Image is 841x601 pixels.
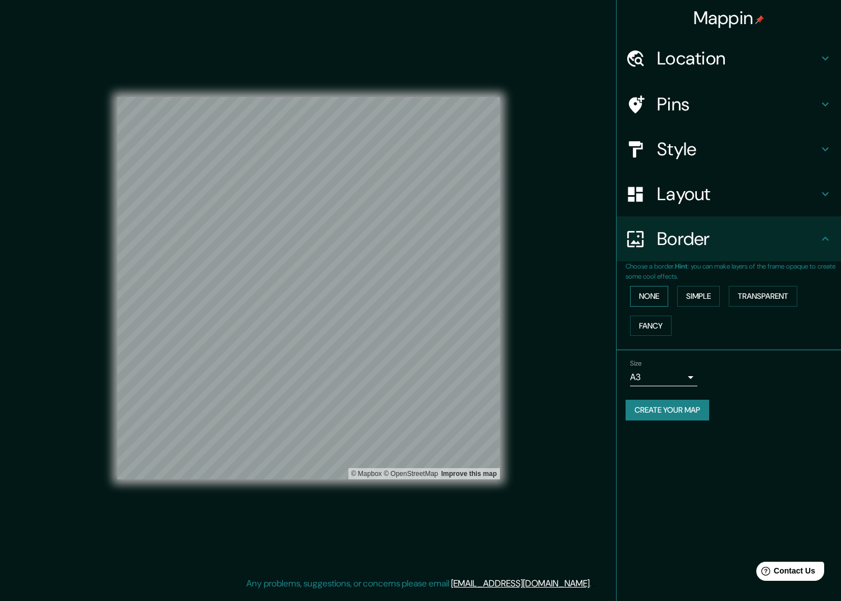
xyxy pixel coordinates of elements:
div: . [593,577,595,590]
a: OpenStreetMap [384,470,438,478]
a: [EMAIL_ADDRESS][DOMAIN_NAME] [451,577,590,589]
div: Layout [617,172,841,216]
button: Simple [677,286,720,307]
h4: Pins [657,93,819,115]
h4: Layout [657,183,819,205]
button: Fancy [630,316,672,336]
div: Location [617,36,841,81]
div: Style [617,127,841,172]
button: Create your map [626,400,709,420]
p: Any problems, suggestions, or concerns please email . [246,577,591,590]
h4: Location [657,47,819,70]
div: Pins [617,82,841,127]
label: Size [630,359,642,368]
div: A3 [630,368,697,386]
h4: Mappin [693,7,765,29]
img: pin-icon.png [755,15,764,24]
h4: Border [657,228,819,250]
a: Map feedback [441,470,497,478]
canvas: Map [117,97,500,479]
div: . [591,577,593,590]
p: Choose a border. : you can make layers of the frame opaque to create some cool effects. [626,261,841,281]
h4: Style [657,138,819,160]
a: Mapbox [351,470,382,478]
div: Border [617,216,841,261]
button: Transparent [729,286,797,307]
button: None [630,286,668,307]
iframe: Help widget launcher [741,557,829,589]
b: Hint [675,262,688,271]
